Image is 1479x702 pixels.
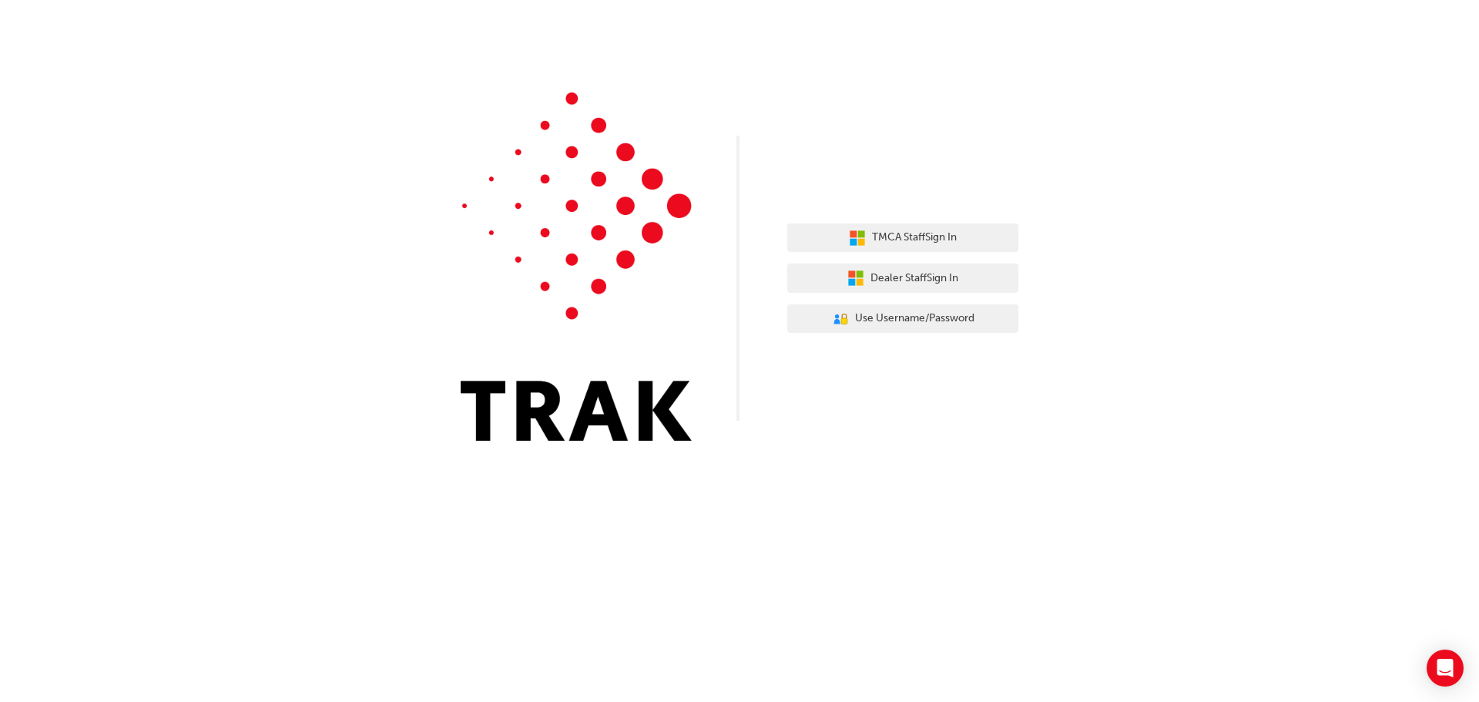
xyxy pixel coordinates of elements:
span: Use Username/Password [855,310,974,327]
button: Use Username/Password [787,304,1018,334]
button: TMCA StaffSign In [787,223,1018,253]
span: Dealer Staff Sign In [870,270,958,287]
button: Dealer StaffSign In [787,264,1018,293]
span: TMCA Staff Sign In [872,229,957,247]
div: Open Intercom Messenger [1427,650,1464,687]
img: Trak [461,92,692,441]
